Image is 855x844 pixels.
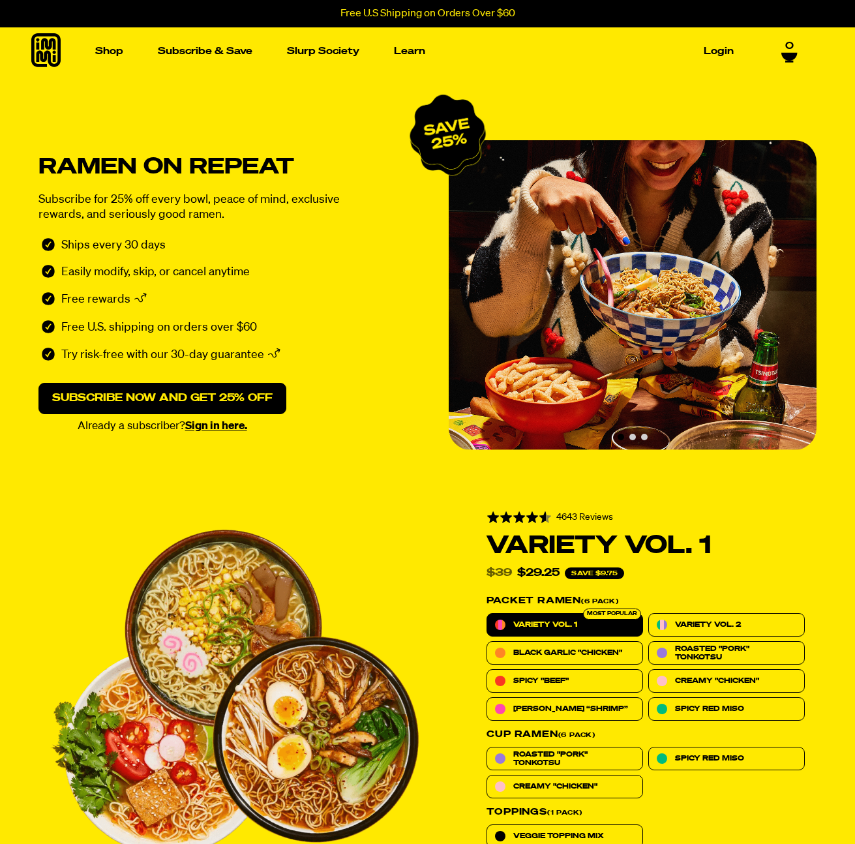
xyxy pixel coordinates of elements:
del: $39 [487,568,512,579]
a: Learn [389,41,430,61]
div: Slide 1 of 3 [449,140,817,450]
a: Subscribe & Save [153,41,258,61]
div: Most Popular [583,609,641,620]
span: Spicy Red Miso [675,704,744,713]
a: Shop [90,41,128,61]
span: 4643 Reviews [556,513,613,522]
a: Sign in here. [185,421,247,432]
p: Try risk-free with our 30-day guarantee [61,348,264,365]
div: Carousel pagination [618,434,648,440]
span: Creamy "Chicken" [513,782,597,791]
span: 0 [785,40,794,52]
span: [PERSON_NAME] “Shrimp” [513,704,628,713]
p: Already a subscriber? [38,421,286,432]
h1: Variety Vol. 1 [487,535,805,557]
nav: Main navigation [90,27,739,75]
o: Toppings [487,807,547,817]
span: Save $9.75 [565,567,624,579]
span: Veggie Topping Mix [513,832,604,840]
span: Creamy "Chicken" [675,676,759,685]
a: Slurp Society [282,41,365,61]
span: Spicy "Beef" [513,676,569,685]
span: Black Garlic "Chicken" [513,648,622,657]
div: $29.25 [517,568,560,579]
p: Free U.S Shipping on Orders Over $60 [340,8,515,20]
p: Subscribe for 25% off every bowl, peace of mind, exclusive rewards, and seriously good ramen. [38,192,371,222]
o: Cup Ramen [487,730,558,739]
span: Variety Vol. 2 [675,620,741,629]
p: Free U.S. shipping on orders over $60 [61,320,257,335]
span: Roasted "Pork" Tonkotsu [513,750,635,767]
p: Easily modify, skip, or cancel anytime [61,265,250,280]
p: Ships every 30 days [61,238,166,253]
span: Roasted "Pork" Tonkotsu [675,644,796,661]
label: (1 pack) [487,807,805,817]
o: Packet Ramen [487,596,581,605]
label: (6 Pack) [487,730,805,739]
span: Variety Vol. 1 [513,620,577,629]
a: Subscribe now and get 25% off [38,383,286,414]
p: Free rewards [61,292,130,309]
h1: Ramen on repeat [38,158,417,176]
label: (6 Pack) [487,596,805,605]
span: Spicy Red Miso [675,754,744,762]
a: Login [698,41,739,61]
a: 0 [781,40,798,63]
